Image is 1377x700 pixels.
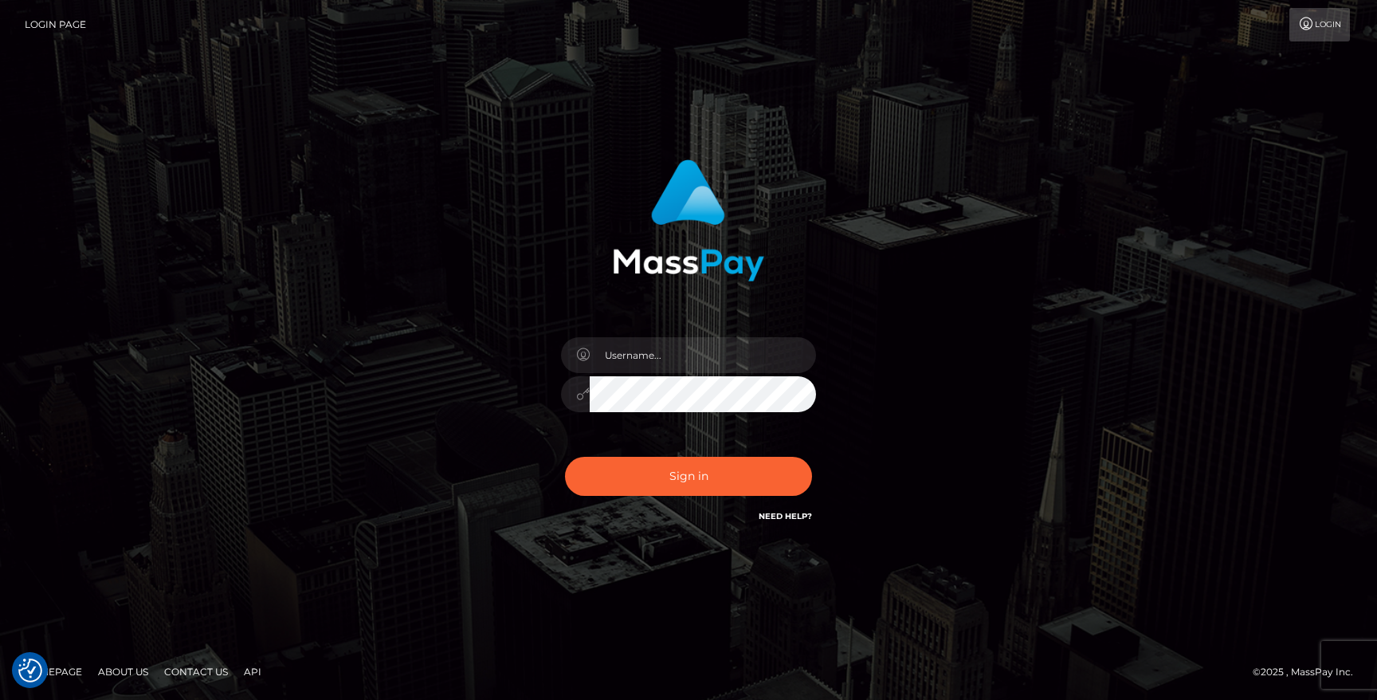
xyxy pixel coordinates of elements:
img: MassPay Login [613,159,764,281]
img: Revisit consent button [18,659,42,682]
a: Login Page [25,8,86,41]
div: © 2025 , MassPay Inc. [1253,663,1365,681]
a: API [237,659,268,684]
a: Login [1289,8,1350,41]
a: Contact Us [158,659,234,684]
a: About Us [92,659,155,684]
button: Consent Preferences [18,659,42,682]
a: Homepage [18,659,88,684]
input: Username... [590,337,816,373]
button: Sign in [565,457,812,496]
a: Need Help? [759,511,812,521]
